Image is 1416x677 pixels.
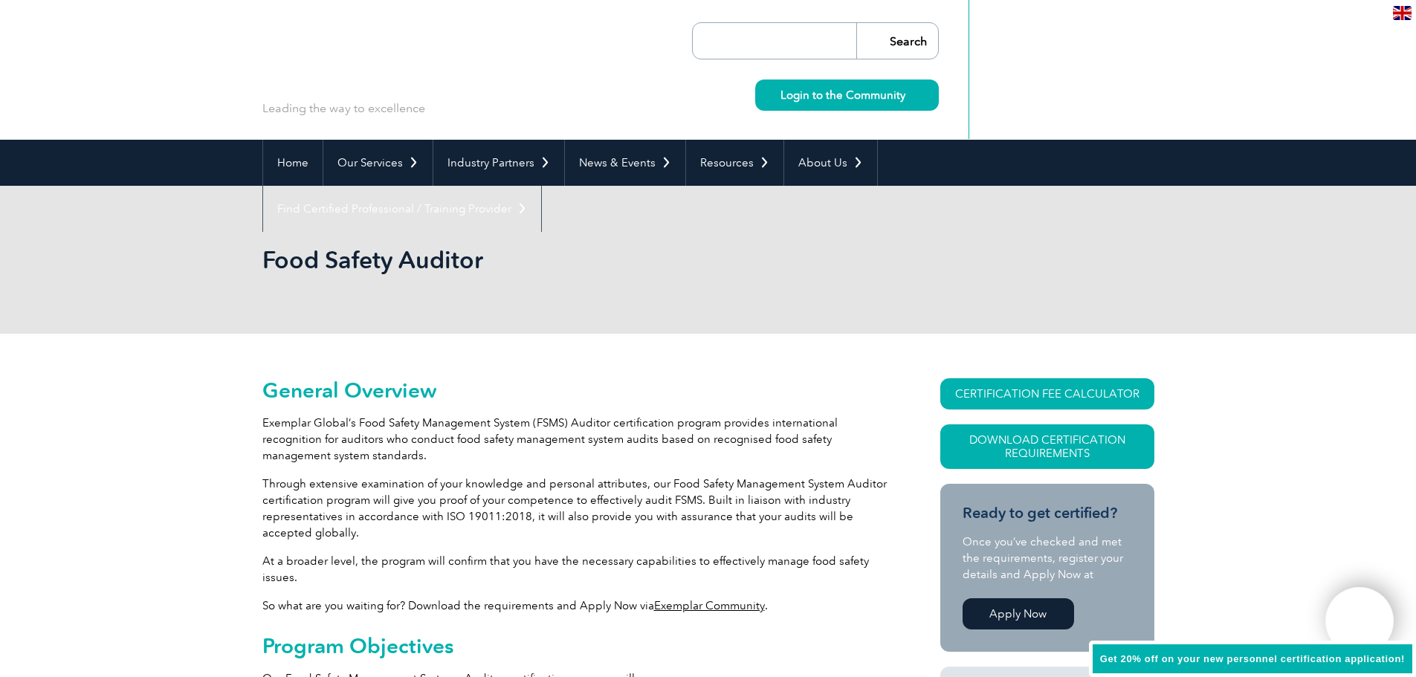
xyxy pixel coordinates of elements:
a: Login to the Community [755,80,939,111]
p: Through extensive examination of your knowledge and personal attributes, our Food Safety Manageme... [262,476,887,541]
img: en [1393,6,1412,20]
h1: Food Safety Auditor [262,245,833,274]
p: Leading the way to excellence [262,100,425,117]
p: So what are you waiting for? Download the requirements and Apply Now via . [262,597,887,614]
img: svg+xml;nitro-empty-id=MTMxNzoxMTY=-1;base64,PHN2ZyB2aWV3Qm94PSIwIDAgNDAwIDQwMCIgd2lkdGg9IjQwMCIg... [1341,603,1378,640]
h2: General Overview [262,378,887,402]
a: Our Services [323,140,433,186]
a: News & Events [565,140,685,186]
a: Industry Partners [433,140,564,186]
a: Apply Now [963,598,1074,629]
p: Exemplar Global’s Food Safety Management System (FSMS) Auditor certification program provides int... [262,415,887,464]
h3: Ready to get certified? [963,504,1132,522]
p: Once you’ve checked and met the requirements, register your details and Apply Now at [963,534,1132,583]
a: Exemplar Community [654,599,765,612]
span: Get 20% off on your new personnel certification application! [1100,653,1405,664]
a: Download Certification Requirements [940,424,1154,469]
a: Resources [686,140,783,186]
h2: Program Objectives [262,634,887,658]
img: svg+xml;nitro-empty-id=MzcxOjIyMw==-1;base64,PHN2ZyB2aWV3Qm94PSIwIDAgMTEgMTEiIHdpZHRoPSIxMSIgaGVp... [905,91,914,99]
a: Home [263,140,323,186]
input: Search [856,23,938,59]
p: At a broader level, the program will confirm that you have the necessary capabilities to effectiv... [262,553,887,586]
a: About Us [784,140,877,186]
a: CERTIFICATION FEE CALCULATOR [940,378,1154,409]
a: Find Certified Professional / Training Provider [263,186,541,232]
